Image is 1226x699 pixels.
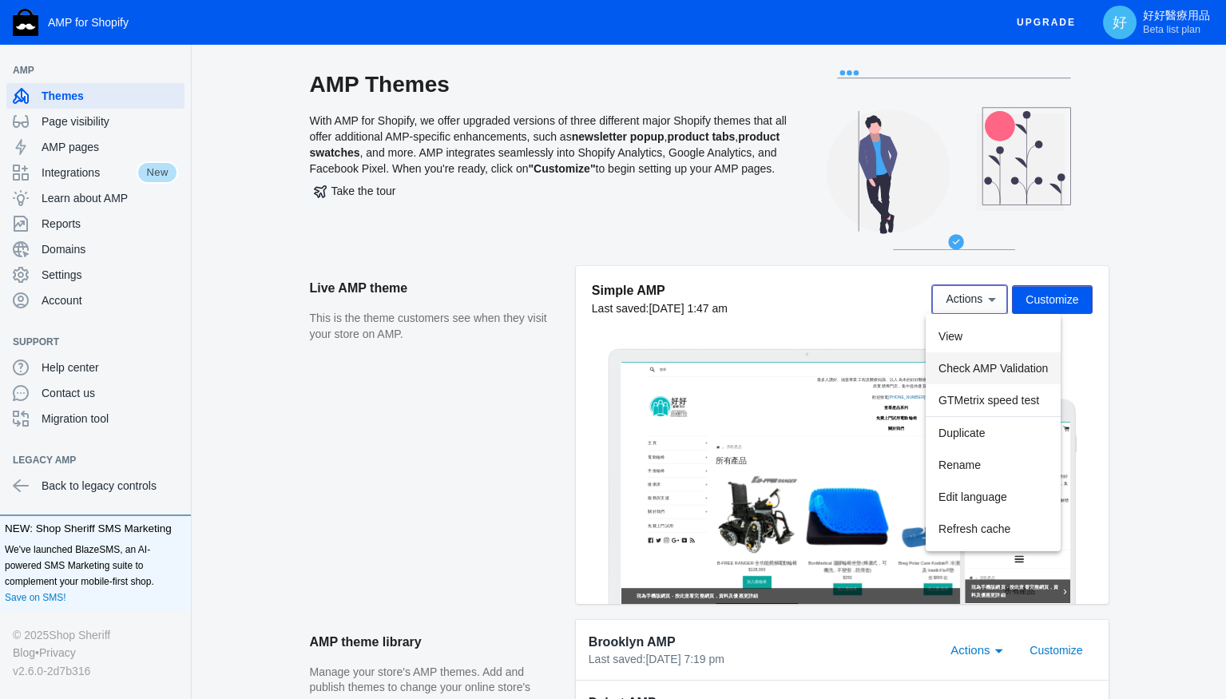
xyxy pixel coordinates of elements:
span: 加入購物車 [635,665,695,677]
span: Duplicate [938,427,985,439]
span: 現為手機版網頁 - 按此查看完整網頁，資料及優惠更詳細 [18,479,282,525]
button: 加入購物車 [357,632,441,668]
a: 免費上門試用 [78,464,254,504]
a: 免費上門試用電動輪椅 [749,161,869,174]
img: image [78,97,198,171]
nav: 您目前在這裡 [278,237,1053,269]
a: 關於我們 [137,339,184,352]
span: + [246,393,253,414]
a: 查看產品系列 [773,129,845,143]
span: Edit language [938,490,1007,503]
button: 手推輪椅 [78,303,254,343]
span: 所有產品 [309,244,354,263]
span: 購物車 [1019,18,1053,30]
span: Check AMP Validation [938,362,1048,375]
a: BonMedical 凝膠輪椅坐墊 (蜂巢式，可機洗，不變形，防滑套) [550,587,780,622]
span: + [246,231,253,252]
img: Breg Polar Care Kodiak® 冷涷治療系統 及 Intelli-Flo®墊 [810,333,1052,575]
button: 加入購物車 [623,653,707,689]
span: $350 [652,629,678,642]
span: 從 $800 起 [903,629,960,642]
nav: 您目前在這裡 [12,445,308,477]
button: 主頁 [78,221,254,261]
button: 加入購物車 [889,653,973,689]
button: 關於我們 [78,423,254,463]
a: 實體陳列室 [933,98,993,112]
span: GTMetrix speed test [938,394,1039,407]
a: Breg Polar Care Kodiak® 冷涷治療系統 及 Intelli-Flo®墊 [815,587,1048,622]
a: 查看產品系列 [125,276,196,290]
span: 加入購物車 [369,643,429,656]
a: [PHONE_NUMBER] [785,98,893,112]
span: › [296,244,304,263]
a: B-FREE RANGER 全功能爬梯電動輪椅 [282,587,516,602]
a: 免費上門試用電動輪椅 [101,308,220,321]
span: View [938,330,962,343]
input: 搜尋 [106,10,277,39]
span: + [246,272,253,292]
button: 電動輪椅 [78,262,254,302]
img: B-FREE RANGER 全功能爬梯電動輪椅 [278,333,520,575]
a: 關於我們 [785,192,833,205]
span: › [30,451,38,471]
button: 復康床 [78,343,254,383]
span: Rename [938,459,981,471]
a: 首頁 [14,456,23,466]
a: 購物車 [996,18,1053,30]
a: 實體陳列室 [210,226,270,240]
a: [PHONE_NUMBER] [62,226,170,240]
iframe: Drift Widget Chat Controller [1146,619,1207,680]
a: 首頁 [280,248,289,258]
p: 歡迎致電 查詢 或 了解體驗。 [12,224,308,262]
p: 歡迎致電 查詢 或 了解體驗。 [565,96,1053,115]
span: Refresh cache [938,522,1010,535]
h1: 所有產品 [254,277,520,308]
span: 所有產品 [44,451,89,471]
span: + [246,433,253,454]
span: $128,000 [374,607,424,621]
button: 服務與支援 [78,383,254,423]
p: 最多人讚好、涵蓋專業工程及醫療知識、以人為本的好好醫療用品 - 輪椅、電動輪椅及復康床實體專門店，集中提供優質及世界各地推薦的醫療用品。 [12,154,308,212]
span: 加入購物車 [901,665,961,677]
img: image [101,57,220,131]
img: 凝膠輪椅坐墊 (蜂巢式，可機洗，不變形，防滑套) | 好好醫療用品 [544,333,786,575]
span: + [246,352,253,373]
span: + [246,312,253,333]
p: 最多人讚好、涵蓋專業工程及醫療知識、以人為本的好好醫療用品 - 輪椅、電動輪椅及復康床實體專門店，集中提供優質及世界各地推薦的醫療用品。 [565,46,1053,84]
